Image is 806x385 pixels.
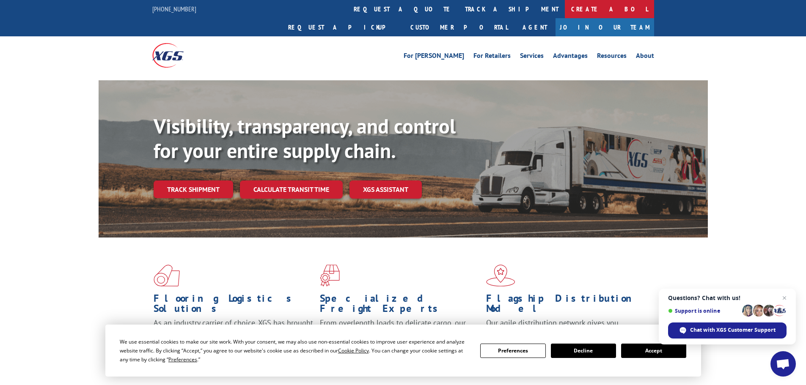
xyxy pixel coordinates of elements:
a: Agent [514,18,556,36]
a: Advantages [553,52,588,62]
h1: Specialized Freight Experts [320,293,480,318]
img: xgs-icon-total-supply-chain-intelligence-red [154,265,180,287]
a: For [PERSON_NAME] [404,52,464,62]
a: XGS ASSISTANT [349,180,422,199]
div: We use essential cookies to make our site work. With your consent, we may also use non-essential ... [120,337,470,364]
div: Chat with XGS Customer Support [668,322,787,339]
a: Services [520,52,544,62]
span: Chat with XGS Customer Support [690,326,776,334]
span: As an industry carrier of choice, XGS has brought innovation and dedication to flooring logistics... [154,318,313,348]
span: Support is online [668,308,739,314]
span: Questions? Chat with us! [668,295,787,301]
button: Accept [621,344,686,358]
a: Join Our Team [556,18,654,36]
img: xgs-icon-flagship-distribution-model-red [486,265,515,287]
a: Calculate transit time [240,180,343,199]
b: Visibility, transparency, and control for your entire supply chain. [154,113,456,164]
button: Decline [551,344,616,358]
a: Resources [597,52,627,62]
a: Request a pickup [282,18,404,36]
a: For Retailers [473,52,511,62]
a: Track shipment [154,180,233,198]
button: Preferences [480,344,545,358]
a: About [636,52,654,62]
p: From overlength loads to delicate cargo, our experienced staff knows the best way to move your fr... [320,318,480,355]
div: Cookie Consent Prompt [105,325,701,377]
span: Our agile distribution network gives you nationwide inventory management on demand. [486,318,642,338]
span: Preferences [168,356,197,363]
a: Customer Portal [404,18,514,36]
img: xgs-icon-focused-on-flooring-red [320,265,340,287]
h1: Flooring Logistics Solutions [154,293,314,318]
span: Close chat [779,293,789,303]
a: [PHONE_NUMBER] [152,5,196,13]
span: Cookie Policy [338,347,369,354]
div: Open chat [770,351,796,377]
h1: Flagship Distribution Model [486,293,646,318]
